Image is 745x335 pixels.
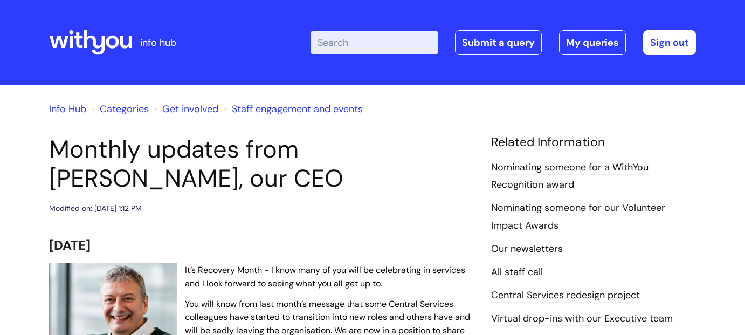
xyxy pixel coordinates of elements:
[311,31,438,54] input: Search
[491,161,649,192] a: Nominating someone for a WithYou Recognition award
[311,30,696,55] div: | -
[455,30,542,55] a: Submit a query
[185,264,465,289] span: It’s Recovery Month - I know many of you will be celebrating in services and I look forward to se...
[559,30,626,55] a: My queries
[151,100,218,118] li: Get involved
[89,100,149,118] li: Solution home
[491,289,640,303] a: Central Services redesign project
[491,242,563,256] a: Our newsletters
[491,201,665,233] a: Nominating someone for our Volunteer Impact Awards
[162,102,218,115] a: Get involved
[491,135,696,150] h4: Related Information
[49,135,475,193] h1: Monthly updates from [PERSON_NAME], our CEO
[140,34,176,51] p: info hub
[491,312,673,326] a: Virtual drop-ins with our Executive team
[100,102,149,115] a: Categories
[643,30,696,55] a: Sign out
[49,202,142,215] div: Modified on: [DATE] 1:12 PM
[221,100,363,118] li: Staff engagement and events
[49,237,91,254] span: [DATE]
[232,102,363,115] a: Staff engagement and events
[49,102,86,115] a: Info Hub
[491,265,543,279] a: All staff call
